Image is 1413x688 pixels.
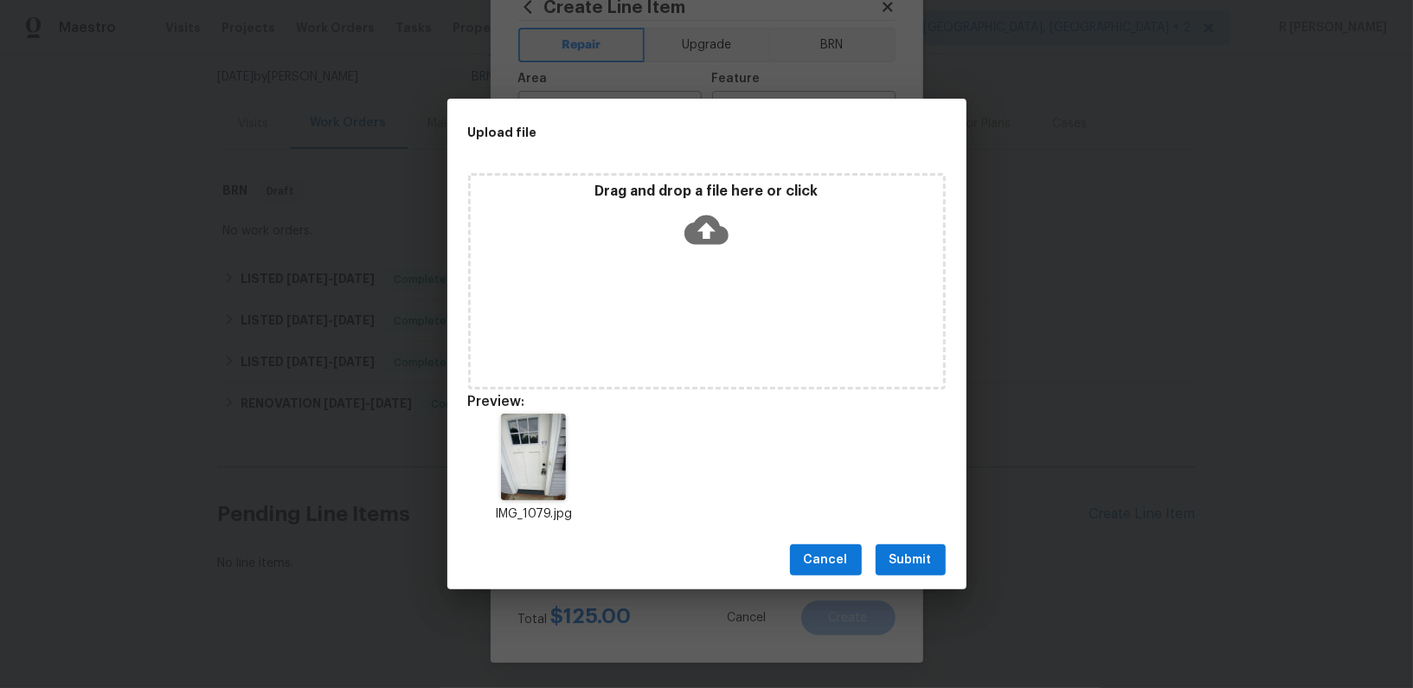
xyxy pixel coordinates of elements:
[890,550,932,571] span: Submit
[468,123,868,142] h2: Upload file
[468,505,600,524] p: IMG_1079.jpg
[790,544,862,576] button: Cancel
[501,414,566,500] img: Z
[471,183,943,201] p: Drag and drop a file here or click
[804,550,848,571] span: Cancel
[876,544,946,576] button: Submit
